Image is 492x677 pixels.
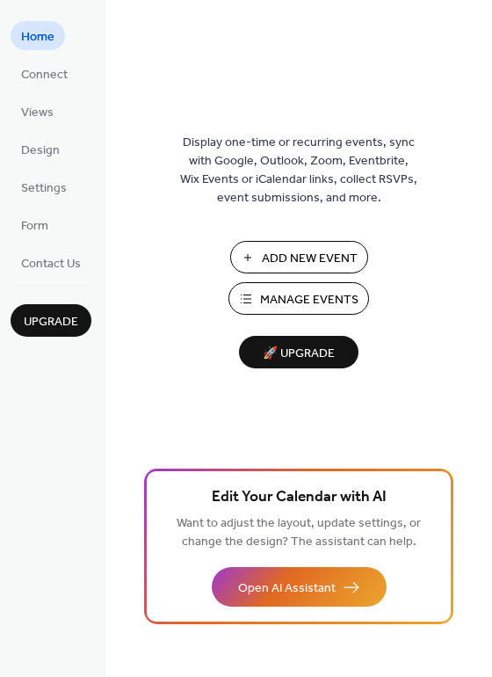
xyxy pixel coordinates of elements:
[238,579,336,598] span: Open AI Assistant
[11,172,77,201] a: Settings
[11,210,59,239] a: Form
[250,342,348,366] span: 🚀 Upgrade
[230,241,368,273] button: Add New Event
[21,255,81,273] span: Contact Us
[11,21,65,50] a: Home
[239,336,358,368] button: 🚀 Upgrade
[262,250,358,268] span: Add New Event
[21,28,54,47] span: Home
[11,59,78,88] a: Connect
[212,567,387,607] button: Open AI Assistant
[11,248,91,277] a: Contact Us
[11,97,64,126] a: Views
[21,142,60,160] span: Design
[21,104,54,122] span: Views
[11,304,91,337] button: Upgrade
[21,66,68,84] span: Connect
[260,291,358,309] span: Manage Events
[24,313,78,331] span: Upgrade
[180,134,417,207] span: Display one-time or recurring events, sync with Google, Outlook, Zoom, Eventbrite, Wix Events or ...
[11,135,70,164] a: Design
[177,512,421,554] span: Want to adjust the layout, update settings, or change the design? The assistant can help.
[21,179,67,198] span: Settings
[21,217,48,236] span: Form
[228,282,369,315] button: Manage Events
[212,485,387,510] span: Edit Your Calendar with AI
